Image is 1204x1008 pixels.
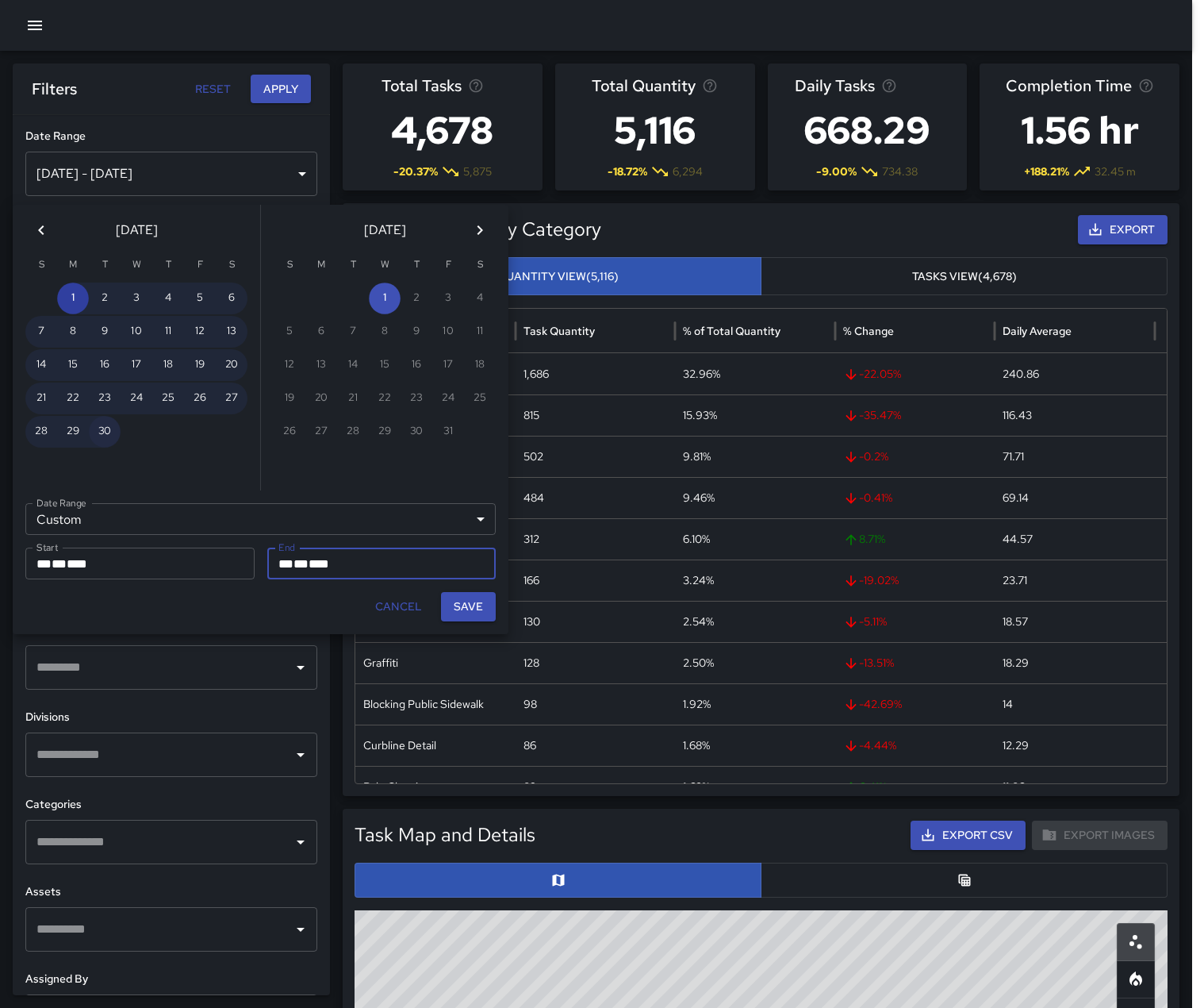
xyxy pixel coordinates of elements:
span: Year [309,558,329,570]
button: 28 [25,416,57,448]
span: Tuesday [90,249,119,281]
span: Wednesday [122,249,151,281]
button: 26 [184,383,216,414]
button: 1 [57,283,89,314]
span: Monday [59,249,87,281]
span: Thursday [402,249,431,281]
button: 11 [152,316,184,348]
span: Sunday [275,249,304,281]
div: Custom [25,503,496,535]
button: 7 [25,316,57,348]
button: 30 [89,416,121,448]
button: 18 [152,349,184,381]
span: Wednesday [370,249,399,281]
label: End [278,541,295,554]
button: 13 [216,316,247,348]
span: Day [52,558,67,570]
button: Previous month [25,214,57,246]
label: Start [36,541,58,554]
button: 8 [57,316,89,348]
button: 4 [152,283,184,314]
span: [DATE] [116,219,158,241]
button: 15 [57,349,89,381]
button: 17 [121,349,152,381]
button: Next month [464,214,496,246]
span: Friday [434,249,462,281]
span: Thursday [154,249,182,281]
button: 24 [121,383,152,414]
button: Cancel [369,592,428,621]
button: 20 [216,349,247,381]
button: 2 [89,283,121,314]
span: Friday [186,249,214,281]
button: 23 [89,383,121,414]
button: 1 [369,283,401,314]
button: 25 [152,383,184,414]
button: Save [441,592,496,621]
button: 21 [25,383,57,414]
button: 14 [25,349,57,381]
button: 3 [121,283,152,314]
button: 22 [57,383,89,414]
span: Monday [307,249,336,281]
button: 29 [57,416,89,448]
span: Sunday [27,249,56,281]
span: Day [293,558,309,570]
button: 16 [89,349,121,381]
button: 27 [216,383,247,414]
span: Saturday [466,249,494,281]
button: 9 [89,316,121,348]
span: Year [67,558,87,570]
label: Date Range [36,496,86,510]
span: Tuesday [339,249,367,281]
button: 19 [184,349,216,381]
span: Month [36,558,52,570]
button: 5 [184,283,216,314]
span: Month [278,558,293,570]
span: [DATE] [364,219,406,241]
button: 12 [184,316,216,348]
span: Saturday [217,249,246,281]
button: 10 [121,316,152,348]
button: 6 [216,283,247,314]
